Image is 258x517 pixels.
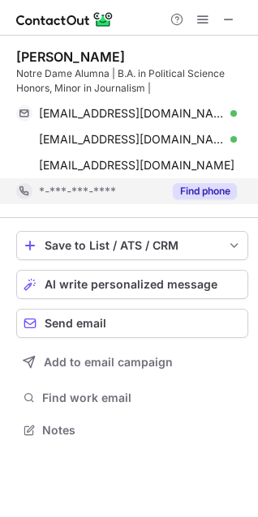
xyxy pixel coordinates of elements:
[45,239,220,252] div: Save to List / ATS / CRM
[42,391,242,405] span: Find work email
[16,387,248,409] button: Find work email
[45,317,106,330] span: Send email
[16,66,248,96] div: Notre Dame Alumna | B.A. in Political Science Honors, Minor in Journalism |
[44,356,173,369] span: Add to email campaign
[39,132,225,147] span: [EMAIL_ADDRESS][DOMAIN_NAME]
[16,49,125,65] div: [PERSON_NAME]
[16,10,114,29] img: ContactOut v5.3.10
[39,158,234,173] span: [EMAIL_ADDRESS][DOMAIN_NAME]
[16,348,248,377] button: Add to email campaign
[39,106,225,121] span: [EMAIL_ADDRESS][DOMAIN_NAME]
[45,278,217,291] span: AI write personalized message
[16,419,248,442] button: Notes
[16,309,248,338] button: Send email
[42,423,242,438] span: Notes
[16,231,248,260] button: save-profile-one-click
[173,183,237,199] button: Reveal Button
[16,270,248,299] button: AI write personalized message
